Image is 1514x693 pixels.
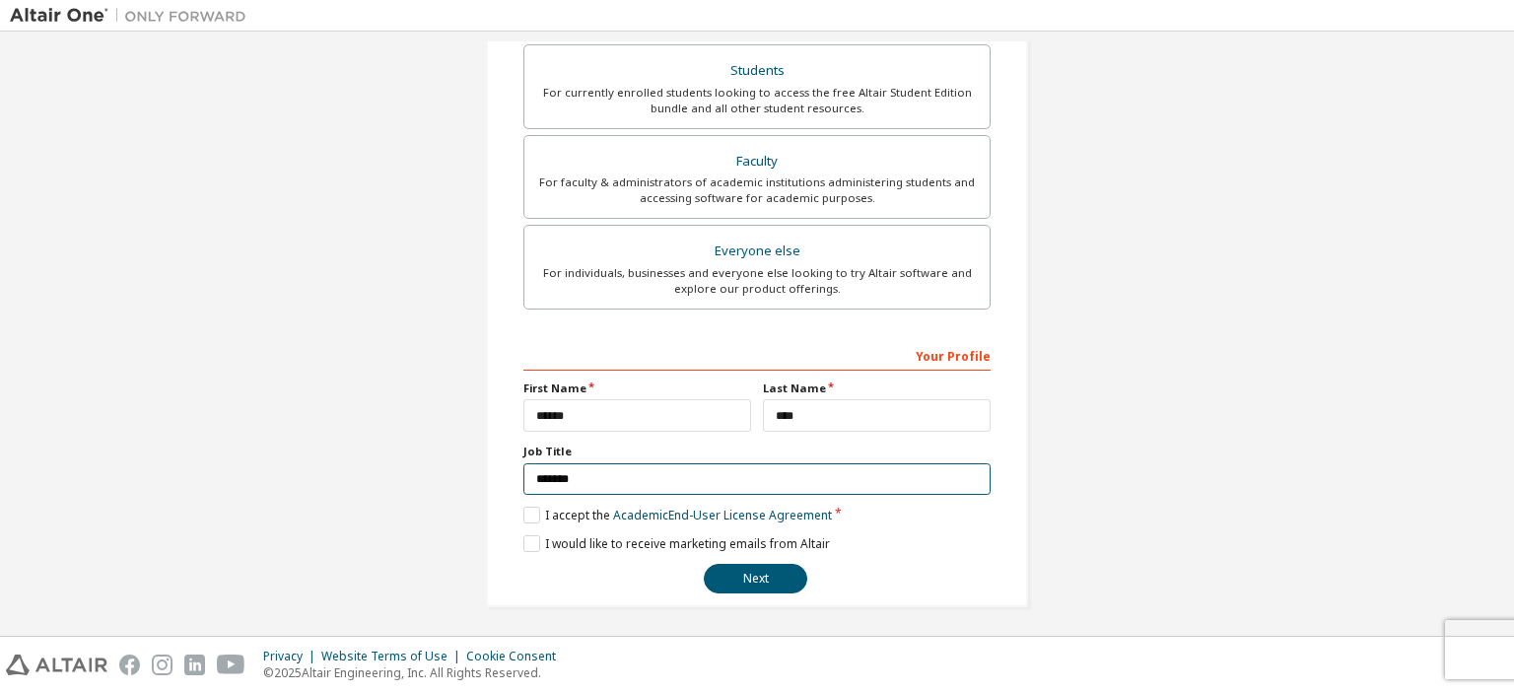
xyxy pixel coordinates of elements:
label: Job Title [523,444,991,459]
img: youtube.svg [217,655,245,675]
div: Website Terms of Use [321,649,466,664]
div: Students [536,57,978,85]
label: I would like to receive marketing emails from Altair [523,535,830,552]
div: For currently enrolled students looking to access the free Altair Student Edition bundle and all ... [536,85,978,116]
div: Everyone else [536,238,978,265]
div: Your Profile [523,339,991,371]
button: Next [704,564,807,593]
div: For faculty & administrators of academic institutions administering students and accessing softwa... [536,174,978,206]
img: instagram.svg [152,655,172,675]
div: Cookie Consent [466,649,568,664]
div: For individuals, businesses and everyone else looking to try Altair software and explore our prod... [536,265,978,297]
img: linkedin.svg [184,655,205,675]
label: First Name [523,381,751,396]
div: Privacy [263,649,321,664]
p: © 2025 Altair Engineering, Inc. All Rights Reserved. [263,664,568,681]
img: facebook.svg [119,655,140,675]
a: Academic End-User License Agreement [613,507,832,523]
label: I accept the [523,507,832,523]
img: Altair One [10,6,256,26]
div: Faculty [536,148,978,175]
label: Last Name [763,381,991,396]
img: altair_logo.svg [6,655,107,675]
